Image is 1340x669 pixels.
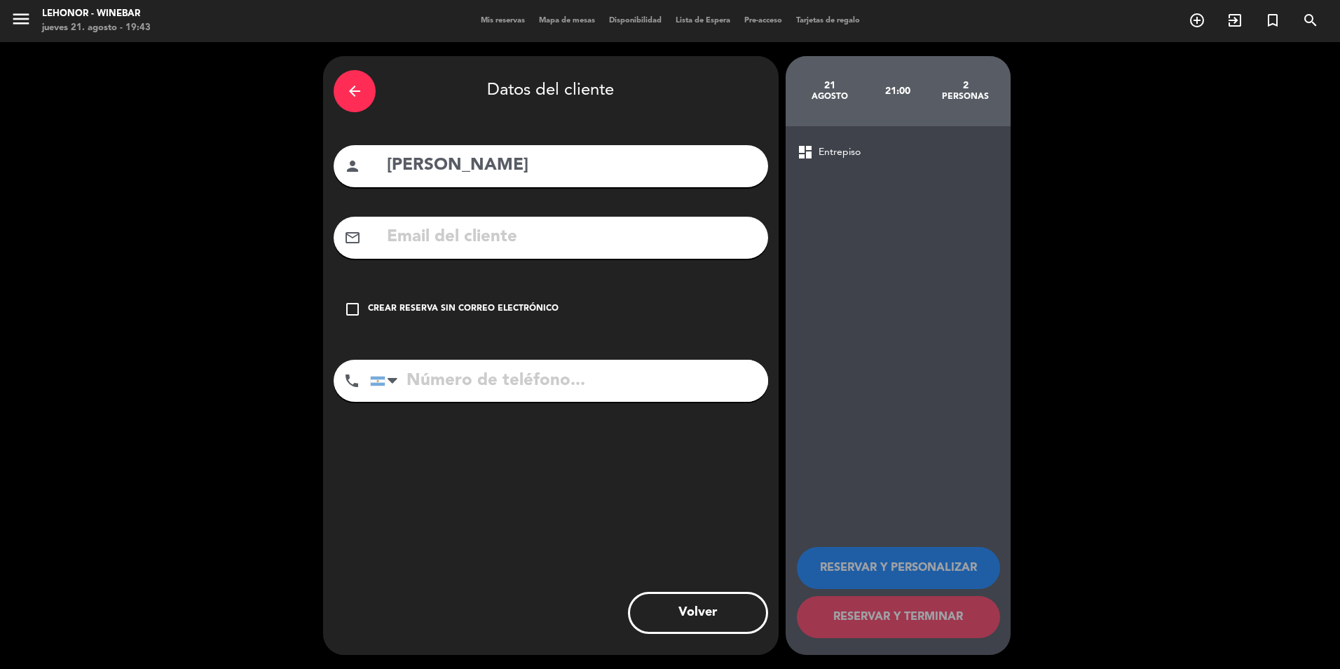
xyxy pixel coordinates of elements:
[1226,12,1243,29] i: exit_to_app
[819,144,861,161] span: Entrepiso
[334,67,768,116] div: Datos del cliente
[42,7,151,21] div: Lehonor - Winebar
[931,91,999,102] div: personas
[42,21,151,35] div: jueves 21. agosto - 19:43
[628,592,768,634] button: Volver
[669,17,737,25] span: Lista de Espera
[344,229,361,246] i: mail_outline
[346,83,363,100] i: arrow_back
[11,8,32,29] i: menu
[343,372,360,389] i: phone
[1302,12,1319,29] i: search
[1264,12,1281,29] i: turned_in_not
[368,302,559,316] div: Crear reserva sin correo electrónico
[602,17,669,25] span: Disponibilidad
[385,151,758,180] input: Nombre del cliente
[385,223,758,252] input: Email del cliente
[370,360,768,402] input: Número de teléfono...
[796,80,864,91] div: 21
[797,596,1000,638] button: RESERVAR Y TERMINAR
[344,158,361,175] i: person
[797,547,1000,589] button: RESERVAR Y PERSONALIZAR
[532,17,602,25] span: Mapa de mesas
[344,301,361,318] i: check_box_outline_blank
[931,80,999,91] div: 2
[11,8,32,34] button: menu
[863,67,931,116] div: 21:00
[797,144,814,161] span: dashboard
[789,17,867,25] span: Tarjetas de regalo
[1189,12,1205,29] i: add_circle_outline
[796,91,864,102] div: agosto
[371,360,403,401] div: Argentina: +54
[474,17,532,25] span: Mis reservas
[737,17,789,25] span: Pre-acceso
